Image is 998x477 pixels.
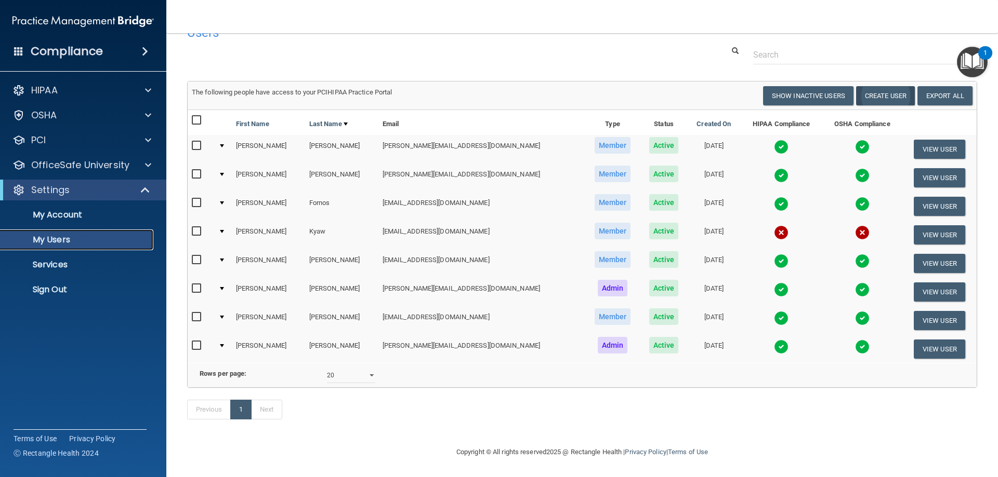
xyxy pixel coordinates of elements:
[378,110,585,135] th: Email
[378,306,585,335] td: [EMAIL_ADDRESS][DOMAIN_NAME]
[697,118,731,130] a: Created On
[774,140,789,154] img: tick.e7d51cea.svg
[31,159,129,171] p: OfficeSafe University
[625,448,666,456] a: Privacy Policy
[378,163,585,192] td: [PERSON_NAME][EMAIL_ADDRESS][DOMAIN_NAME]
[12,11,154,32] img: PMB logo
[7,284,149,295] p: Sign Out
[856,86,915,105] button: Create User
[378,221,585,249] td: [EMAIL_ADDRESS][DOMAIN_NAME]
[595,251,631,268] span: Member
[392,435,772,469] div: Copyright © All rights reserved 2025 @ Rectangle Health | |
[774,225,789,240] img: cross.ca9f0e7f.svg
[305,249,378,278] td: [PERSON_NAME]
[598,337,628,353] span: Admin
[774,311,789,325] img: tick.e7d51cea.svg
[914,254,965,273] button: View User
[236,118,269,130] a: First Name
[914,339,965,359] button: View User
[983,53,987,66] div: 1
[822,110,902,135] th: OSHA Compliance
[232,135,305,163] td: [PERSON_NAME]
[855,282,870,297] img: tick.e7d51cea.svg
[232,278,305,306] td: [PERSON_NAME]
[649,223,679,239] span: Active
[232,163,305,192] td: [PERSON_NAME]
[12,184,151,196] a: Settings
[687,135,740,163] td: [DATE]
[914,225,965,244] button: View User
[31,44,103,59] h4: Compliance
[251,400,282,419] a: Next
[14,448,99,458] span: Ⓒ Rectangle Health 2024
[378,135,585,163] td: [PERSON_NAME][EMAIL_ADDRESS][DOMAIN_NAME]
[305,335,378,363] td: [PERSON_NAME]
[855,225,870,240] img: cross.ca9f0e7f.svg
[7,260,149,270] p: Services
[595,194,631,211] span: Member
[305,306,378,335] td: [PERSON_NAME]
[378,192,585,221] td: [EMAIL_ADDRESS][DOMAIN_NAME]
[192,88,392,96] span: The following people have access to your PCIHIPAA Practice Portal
[687,249,740,278] td: [DATE]
[649,251,679,268] span: Active
[774,339,789,354] img: tick.e7d51cea.svg
[855,311,870,325] img: tick.e7d51cea.svg
[378,278,585,306] td: [PERSON_NAME][EMAIL_ADDRESS][DOMAIN_NAME]
[232,335,305,363] td: [PERSON_NAME]
[595,166,631,182] span: Member
[305,135,378,163] td: [PERSON_NAME]
[187,400,231,419] a: Previous
[595,308,631,325] span: Member
[31,109,57,121] p: OSHA
[595,137,631,154] span: Member
[774,282,789,297] img: tick.e7d51cea.svg
[305,221,378,249] td: Kyaw
[774,168,789,183] img: tick.e7d51cea.svg
[309,118,348,130] a: Last Name
[687,163,740,192] td: [DATE]
[855,168,870,183] img: tick.e7d51cea.svg
[855,339,870,354] img: tick.e7d51cea.svg
[595,223,631,239] span: Member
[69,433,116,444] a: Privacy Policy
[687,335,740,363] td: [DATE]
[378,249,585,278] td: [EMAIL_ADDRESS][DOMAIN_NAME]
[12,134,151,146] a: PCI
[649,308,679,325] span: Active
[230,400,252,419] a: 1
[914,168,965,187] button: View User
[232,192,305,221] td: [PERSON_NAME]
[855,197,870,211] img: tick.e7d51cea.svg
[774,197,789,211] img: tick.e7d51cea.svg
[649,137,679,154] span: Active
[774,254,789,268] img: tick.e7d51cea.svg
[957,47,988,77] button: Open Resource Center, 1 new notification
[855,140,870,154] img: tick.e7d51cea.svg
[31,84,58,97] p: HIPAA
[305,278,378,306] td: [PERSON_NAME]
[305,192,378,221] td: Fornos
[649,194,679,211] span: Active
[914,197,965,216] button: View User
[917,86,973,105] a: Export All
[187,26,641,39] h4: Users
[818,403,986,445] iframe: Drift Widget Chat Controller
[200,370,246,377] b: Rows per page:
[7,235,149,245] p: My Users
[763,86,853,105] button: Show Inactive Users
[687,192,740,221] td: [DATE]
[914,140,965,159] button: View User
[598,280,628,296] span: Admin
[687,278,740,306] td: [DATE]
[753,45,969,64] input: Search
[585,110,640,135] th: Type
[305,163,378,192] td: [PERSON_NAME]
[668,448,708,456] a: Terms of Use
[640,110,687,135] th: Status
[914,311,965,330] button: View User
[914,282,965,302] button: View User
[649,280,679,296] span: Active
[687,221,740,249] td: [DATE]
[232,249,305,278] td: [PERSON_NAME]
